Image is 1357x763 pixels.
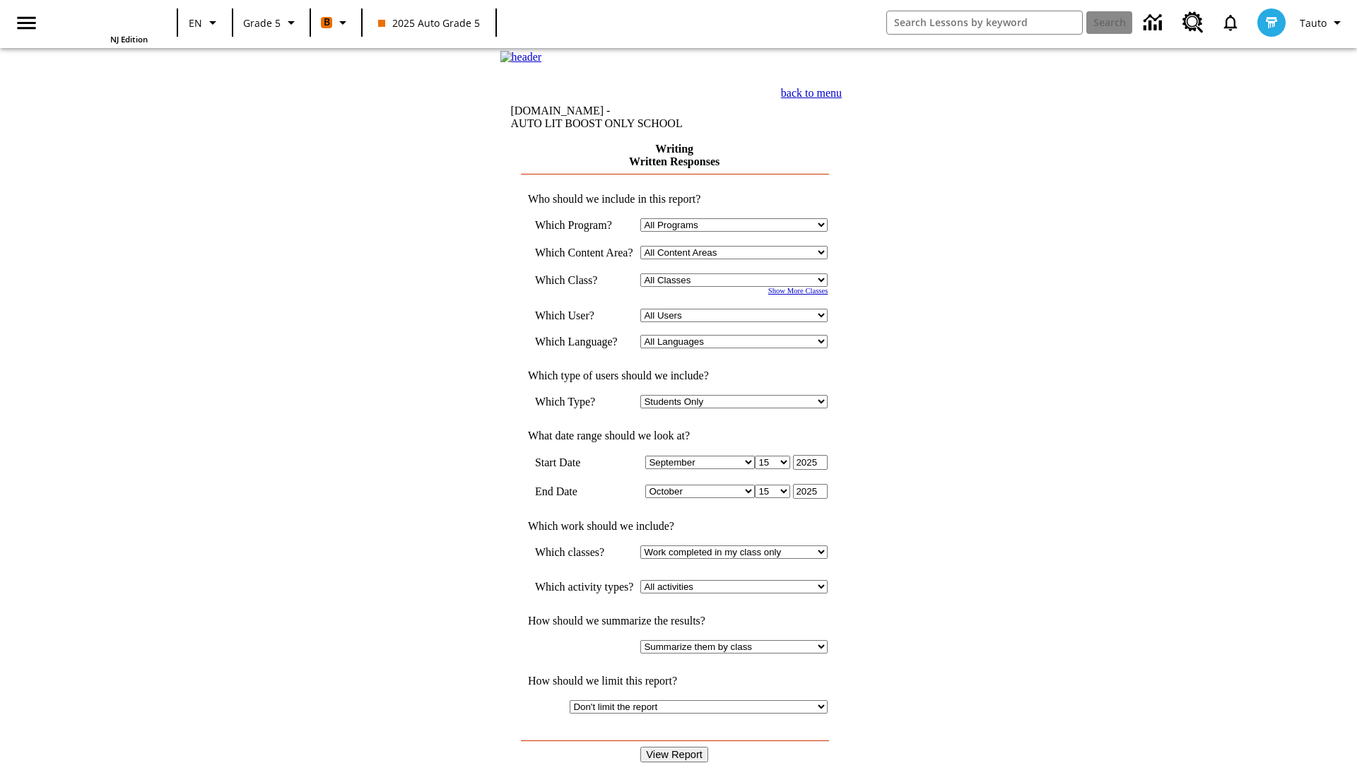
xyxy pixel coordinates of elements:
td: Which Program? [535,218,634,232]
div: Home [56,4,148,45]
button: Select a new avatar [1249,4,1294,41]
span: Tauto [1300,16,1327,30]
a: Writing Written Responses [629,143,719,167]
td: Which classes? [535,545,634,559]
button: Boost Class color is orange. Change class color [315,10,357,35]
td: Who should we include in this report? [521,193,828,206]
td: How should we limit this report? [521,675,828,687]
button: Open side menu [6,2,47,44]
button: Language: EN, Select a language [182,10,228,35]
td: End Date [535,484,634,499]
span: B [324,13,330,31]
span: NJ Edition [110,34,148,45]
a: back to menu [781,87,842,99]
span: 2025 Auto Grade 5 [378,16,480,30]
img: avatar image [1257,8,1286,37]
a: Resource Center, Will open in new tab [1174,4,1212,42]
a: Data Center [1135,4,1174,42]
nobr: Which Content Area? [535,247,633,259]
button: Profile/Settings [1294,10,1351,35]
button: Grade: Grade 5, Select a grade [237,10,305,35]
td: Which work should we include? [521,520,828,533]
td: Which type of users should we include? [521,369,828,382]
a: Show More Classes [768,287,828,295]
td: Which Type? [535,395,634,408]
td: Which User? [535,309,634,322]
input: View Report [640,747,708,762]
td: Start Date [535,455,634,470]
nobr: AUTO LIT BOOST ONLY SCHOOL [511,117,683,129]
a: Notifications [1212,4,1249,41]
td: Which activity types? [535,580,634,593]
td: How should we summarize the results? [521,615,828,627]
img: header [500,51,542,64]
td: [DOMAIN_NAME] - [511,105,716,130]
input: search field [887,11,1082,34]
td: Which Class? [535,273,634,287]
span: EN [189,16,202,30]
td: What date range should we look at? [521,430,828,442]
span: Grade 5 [243,16,281,30]
td: Which Language? [535,335,634,348]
